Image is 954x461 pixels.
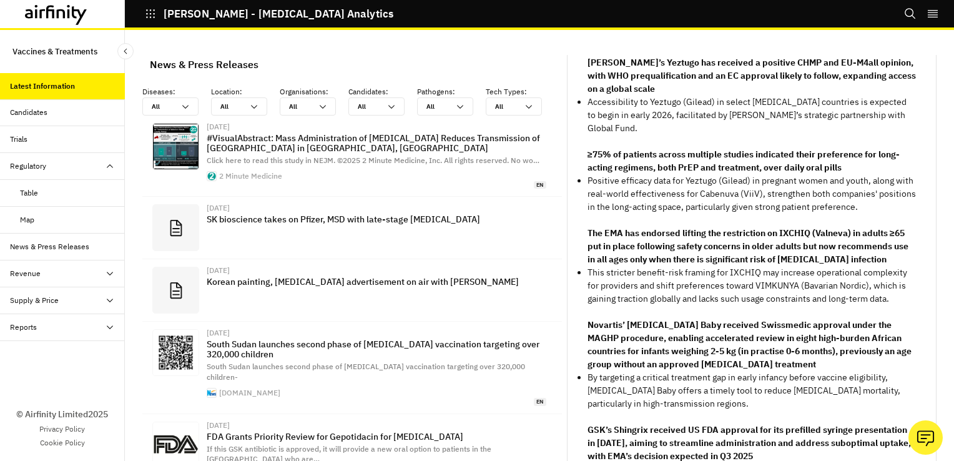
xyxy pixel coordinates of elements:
a: [DATE]Korean painting, [MEDICAL_DATA] advertisement on air with [PERSON_NAME] [142,259,562,322]
p: Vaccines & Treatments [12,40,97,63]
div: [DATE] [207,204,546,212]
span: en [534,181,546,189]
p: FDA Grants Priority Review for Gepotidacin for [MEDICAL_DATA] [207,432,546,442]
button: Close Sidebar [117,43,134,59]
p: Pathogens : [417,86,486,97]
strong: ≥75% of patients across multiple studies indicated their preference for long-acting regimens, bot... [588,149,900,173]
p: Diseases : [142,86,211,97]
button: Search [904,3,917,24]
div: [DATE] [207,329,546,337]
a: Cookie Policy [40,437,85,449]
div: Revenue [10,268,41,279]
strong: The EMA has endorsed lifting the restriction on IXCHIQ (Valneva) in adults ≥65 put in place follo... [588,227,908,265]
img: favicon.ico [207,389,216,397]
div: News & Press Releases [150,55,258,74]
a: [DATE]#VisualAbstract: Mass Administration of [MEDICAL_DATA] Reduces Transmission of [GEOGRAPHIC_... [142,116,562,197]
strong: Novartis’ [MEDICAL_DATA] Baby received Swissmedic approval under the MAGHP procedure, enabling ac... [588,319,912,370]
a: Privacy Policy [39,424,85,435]
p: Location : [211,86,280,97]
span: South Sudan launches second phase of [MEDICAL_DATA] vaccination targeting over 320,000 children- [207,362,525,382]
span: Click here to read this study in NEJM. ©2025 2 Minute Medicine, Inc. All rights reserved. No wo … [207,156,539,165]
p: #VisualAbstract: Mass Administration of [MEDICAL_DATA] Reduces Transmission of [GEOGRAPHIC_DATA] ... [207,133,546,153]
div: Reports [10,322,37,333]
div: [DATE] [207,267,546,274]
p: This stricter benefit-risk framing for IXCHIQ may increase operational complexity for providers a... [588,266,916,305]
p: Accessibility to Yeztugo (Gilead) in select [MEDICAL_DATA] countries is expected to begin in earl... [588,96,916,135]
div: Map [20,214,34,226]
div: Latest Information [10,81,75,92]
p: South Sudan launches second phase of [MEDICAL_DATA] vaccination targeting over 320,000 children [207,339,546,359]
p: Organisations : [280,86,348,97]
p: SK bioscience takes on Pfizer, MSD with late-stage [MEDICAL_DATA] [207,214,546,224]
a: [DATE]South Sudan launches second phase of [MEDICAL_DATA] vaccination targeting over 320,000 chil... [142,322,562,414]
button: Ask our analysts [908,420,943,455]
div: Candidates [10,107,47,118]
strong: [PERSON_NAME]’s Yeztugo has received a positive CHMP and EU-M4all opinion, with WHO prequalificat... [588,57,916,94]
p: Korean painting, [MEDICAL_DATA] advertisement on air with [PERSON_NAME] [207,277,546,287]
div: Supply & Price [10,295,59,306]
div: 2 Minute Medicine [219,172,282,180]
p: Candidates : [348,86,417,97]
span: en [534,398,546,406]
div: [DATE] [207,123,546,131]
p: Tech Types : [486,86,554,97]
p: By targeting a critical treatment gap in early infancy before vaccine eligibility, [MEDICAL_DATA]... [588,371,916,410]
p: Positive efficacy data for Yeztugo (Gilead) in pregnant women and youth, along with real-world ef... [588,174,916,214]
div: Trials [10,134,27,145]
div: Table [20,187,38,199]
div: Regulatory [10,161,46,172]
div: [DOMAIN_NAME] [219,389,280,397]
button: [PERSON_NAME] - [MEDICAL_DATA] Analytics [145,3,393,24]
img: cropped-Favicon-Logo-big-e1434924846398-300x300.png [207,172,216,181]
img: 2MM_07.27.25_Astrid_1_Malaria.jpg [153,124,199,169]
a: [DATE]SK bioscience takes on Pfizer, MSD with late-stage [MEDICAL_DATA] [142,197,562,259]
div: News & Press Releases [10,241,89,252]
p: [PERSON_NAME] - [MEDICAL_DATA] Analytics [164,8,393,19]
img: zxcode_202508122af0b77c9c4b4b9e8cc030e1e466454d.jpg [153,330,199,375]
p: © Airfinity Limited 2025 [16,408,108,421]
div: [DATE] [207,422,546,429]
